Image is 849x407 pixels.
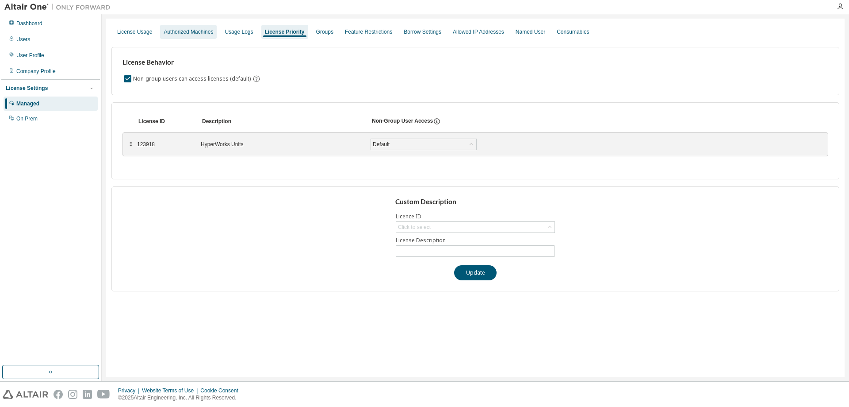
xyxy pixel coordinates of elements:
[164,28,213,35] div: Authorized Machines
[453,28,504,35] div: Allowed IP Addresses
[138,118,191,125] div: License ID
[372,117,433,125] div: Non-Group User Access
[137,141,190,148] div: 123918
[54,390,63,399] img: facebook.svg
[16,20,42,27] div: Dashboard
[118,387,142,394] div: Privacy
[16,52,44,59] div: User Profile
[404,28,441,35] div: Borrow Settings
[396,222,555,233] div: Click to select
[557,28,589,35] div: Consumables
[396,213,555,220] label: Licence ID
[371,140,391,149] div: Default
[16,115,38,122] div: On Prem
[202,118,361,125] div: Description
[395,198,556,206] h3: Custom Description
[454,265,497,280] button: Update
[117,28,152,35] div: License Usage
[128,141,134,148] div: ⠿
[83,390,92,399] img: linkedin.svg
[371,139,476,150] div: Default
[16,100,39,107] div: Managed
[345,28,392,35] div: Feature Restrictions
[3,390,48,399] img: altair_logo.svg
[252,75,260,83] svg: By default any user not assigned to any group can access any license. Turn this setting off to di...
[265,28,305,35] div: License Priority
[97,390,110,399] img: youtube.svg
[201,141,360,148] div: HyperWorks Units
[6,85,48,92] div: License Settings
[133,74,252,84] label: Non-group users can access licenses (default)
[118,394,244,402] p: © 2025 Altair Engineering, Inc. All Rights Reserved.
[396,237,555,244] label: License Description
[68,390,77,399] img: instagram.svg
[142,387,200,394] div: Website Terms of Use
[398,224,431,231] div: Click to select
[122,58,259,67] h3: License Behavior
[516,28,545,35] div: Named User
[4,3,115,12] img: Altair One
[225,28,253,35] div: Usage Logs
[16,68,56,75] div: Company Profile
[316,28,333,35] div: Groups
[200,387,243,394] div: Cookie Consent
[16,36,30,43] div: Users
